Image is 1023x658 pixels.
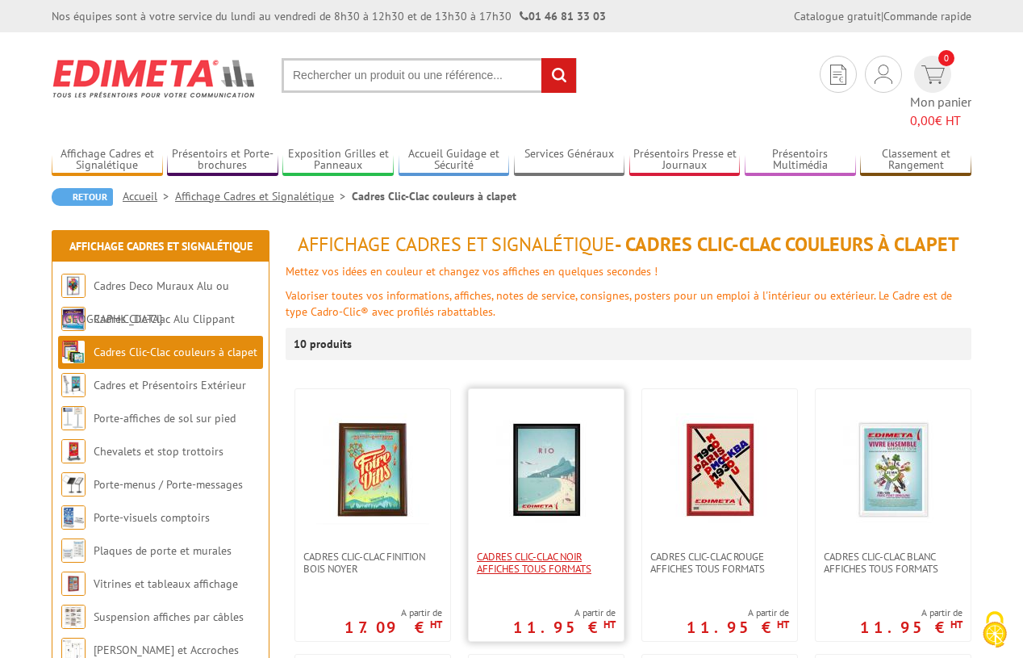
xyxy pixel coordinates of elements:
img: Plaques de porte et murales [61,539,86,563]
img: CADRES CLIC-CLAC FINITION BOIS NOYER [316,413,429,526]
a: Porte-menus / Porte-messages [94,477,243,492]
img: Cadres clic-clac rouge affiches tous formats [663,413,776,526]
span: Affichage Cadres et Signalétique [298,232,615,257]
a: Exposition Grilles et Panneaux [282,147,394,174]
font: Mettez vos idées en couleur et changez vos affiches en quelques secondes ! [286,264,658,279]
a: Retour [52,188,113,206]
a: Porte-affiches de sol sur pied [94,411,236,425]
a: Cadres clic-clac noir affiches tous formats [469,551,624,575]
input: rechercher [541,58,576,93]
a: devis rapide 0 Mon panier 0,00€ HT [910,56,971,130]
p: 11.95 € [687,622,789,632]
span: Cadres clic-clac rouge affiches tous formats [650,551,789,575]
img: Porte-menus / Porte-messages [61,472,86,497]
img: Cadres et Présentoirs Extérieur [61,373,86,397]
li: Cadres Clic-Clac couleurs à clapet [352,188,516,204]
a: Cadres Clic-Clac Alu Clippant [94,312,235,326]
img: Porte-affiches de sol sur pied [61,406,86,430]
sup: HT [950,618,962,631]
span: Cadres clic-clac noir affiches tous formats [477,551,616,575]
a: Cadres clic-clac blanc affiches tous formats [816,551,971,575]
a: Affichage Cadres et Signalétique [52,147,163,174]
a: Chevalets et stop trottoirs [94,444,223,459]
img: Chevalets et stop trottoirs [61,439,86,463]
sup: HT [777,618,789,631]
sup: HT [430,618,442,631]
a: Plaques de porte et murales [94,543,232,558]
span: CADRES CLIC-CLAC FINITION BOIS NOYER [303,551,442,575]
a: Accueil [123,189,175,203]
img: devis rapide [921,65,945,84]
strong: 01 46 81 33 03 [520,9,606,23]
a: Vitrines et tableaux affichage [94,576,238,591]
a: Cadres clic-clac rouge affiches tous formats [642,551,797,575]
div: | [794,8,971,24]
a: Cadres Clic-Clac couleurs à clapet [94,345,257,359]
img: Cadres clic-clac noir affiches tous formats [490,413,603,526]
span: € HT [910,111,971,130]
p: 11.95 € [513,622,616,632]
span: A partir de [513,606,616,619]
input: Rechercher un produit ou une référence... [282,58,577,93]
span: A partir de [860,606,962,619]
img: Porte-visuels comptoirs [61,505,86,530]
div: Nos équipes sont à votre service du lundi au vendredi de 8h30 à 12h30 et de 13h30 à 17h30 [52,8,606,24]
span: Mon panier [910,93,971,130]
a: Services Généraux [514,147,625,174]
p: 10 produits [294,328,354,360]
a: Porte-visuels comptoirs [94,510,210,525]
span: A partir de [344,606,442,619]
sup: HT [603,618,616,631]
font: Valoriser toutes vos informations, affiches, notes de service, consignes, posters pour un emploi ... [286,288,952,319]
img: devis rapide [830,65,846,85]
button: Cookies (fenêtre modale) [967,603,1023,658]
a: Catalogue gratuit [794,9,881,23]
a: Accueil Guidage et Sécurité [399,147,510,174]
img: Cadres clic-clac blanc affiches tous formats [837,413,950,526]
a: Affichage Cadres et Signalétique [69,239,253,254]
img: Cookies (fenêtre modale) [975,610,1015,650]
a: Présentoirs Multimédia [745,147,856,174]
img: Cadres Deco Muraux Alu ou Bois [61,274,86,298]
img: Cadres Clic-Clac couleurs à clapet [61,340,86,364]
a: Présentoirs et Porte-brochures [167,147,278,174]
a: Commande rapide [883,9,971,23]
img: devis rapide [875,65,892,84]
h1: - Cadres Clic-Clac couleurs à clapet [286,234,971,255]
a: CADRES CLIC-CLAC FINITION BOIS NOYER [295,551,450,575]
span: A partir de [687,606,789,619]
img: Suspension affiches par câbles [61,605,86,629]
img: Vitrines et tableaux affichage [61,572,86,596]
a: Classement et Rangement [860,147,971,174]
span: 0 [938,50,954,66]
a: Suspension affiches par câbles [94,610,244,624]
span: Cadres clic-clac blanc affiches tous formats [824,551,962,575]
img: Edimeta [52,48,257,108]
p: 17.09 € [344,622,442,632]
p: 11.95 € [860,622,962,632]
span: 0,00 [910,112,935,128]
a: Cadres Deco Muraux Alu ou [GEOGRAPHIC_DATA] [61,279,229,326]
a: Affichage Cadres et Signalétique [175,189,352,203]
a: Cadres et Présentoirs Extérieur [94,378,246,392]
a: Présentoirs Presse et Journaux [629,147,741,174]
